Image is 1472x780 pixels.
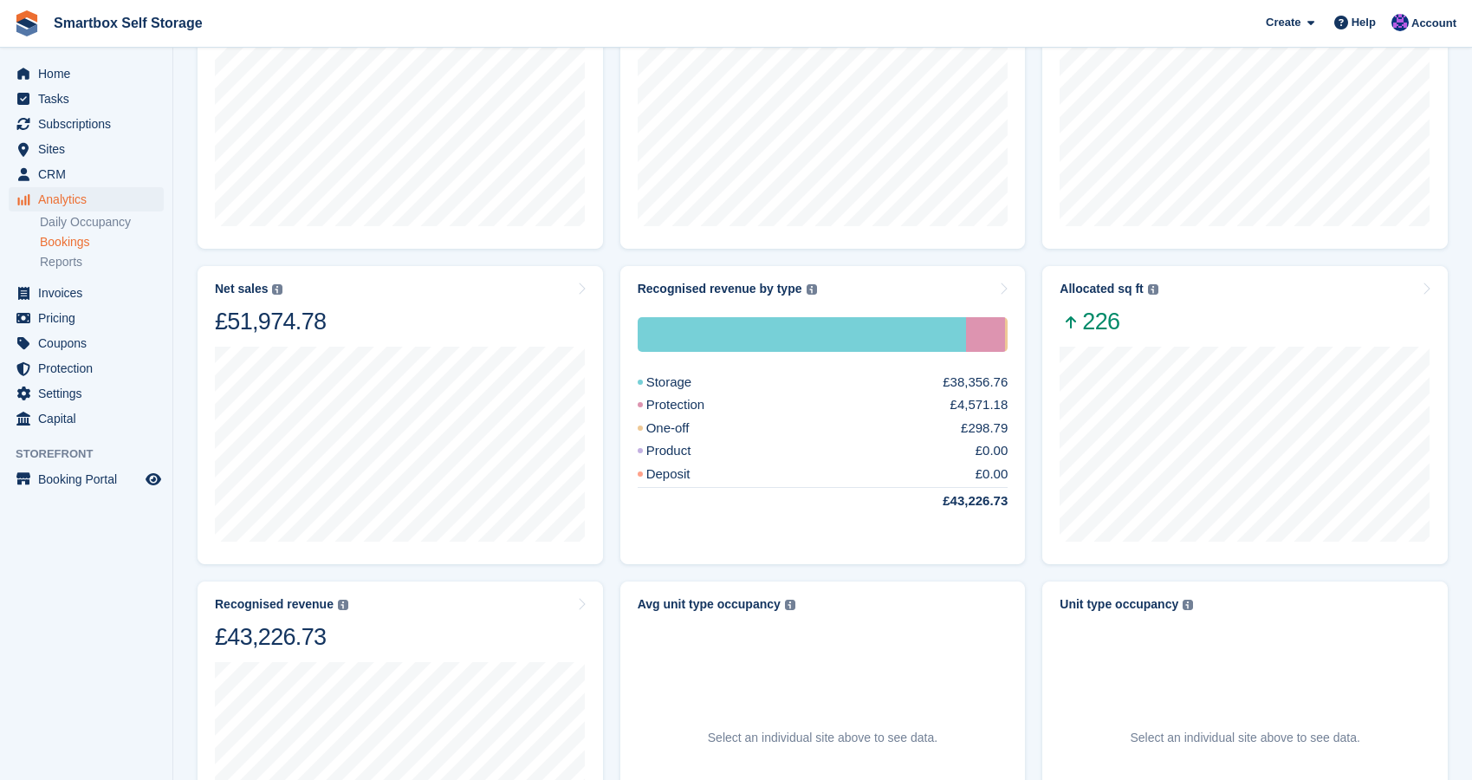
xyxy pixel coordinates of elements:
[1060,282,1143,296] div: Allocated sq ft
[38,467,142,491] span: Booking Portal
[9,281,164,305] a: menu
[215,307,326,336] div: £51,974.78
[143,469,164,490] a: Preview store
[40,254,164,270] a: Reports
[38,331,142,355] span: Coupons
[16,445,172,463] span: Storefront
[38,112,142,136] span: Subscriptions
[9,306,164,330] a: menu
[38,281,142,305] span: Invoices
[9,87,164,111] a: menu
[215,622,348,652] div: £43,226.73
[1130,729,1359,747] p: Select an individual site above to see data.
[215,597,334,612] div: Recognised revenue
[38,306,142,330] span: Pricing
[1266,14,1300,31] span: Create
[966,317,1005,352] div: Protection
[9,467,164,491] a: menu
[9,137,164,161] a: menu
[9,187,164,211] a: menu
[638,282,802,296] div: Recognised revenue by type
[40,234,164,250] a: Bookings
[638,317,966,352] div: Storage
[9,112,164,136] a: menu
[1148,284,1158,295] img: icon-info-grey-7440780725fd019a000dd9b08b2336e03edf1995a4989e88bcd33f0948082b44.svg
[47,9,210,37] a: Smartbox Self Storage
[943,373,1008,393] div: £38,356.76
[38,356,142,380] span: Protection
[14,10,40,36] img: stora-icon-8386f47178a22dfd0bd8f6a31ec36ba5ce8667c1dd55bd0f319d3a0aa187defe.svg
[272,284,282,295] img: icon-info-grey-7440780725fd019a000dd9b08b2336e03edf1995a4989e88bcd33f0948082b44.svg
[38,137,142,161] span: Sites
[638,465,732,484] div: Deposit
[901,491,1008,511] div: £43,226.73
[9,381,164,406] a: menu
[638,419,731,439] div: One-off
[38,162,142,186] span: CRM
[1183,600,1193,610] img: icon-info-grey-7440780725fd019a000dd9b08b2336e03edf1995a4989e88bcd33f0948082b44.svg
[785,600,795,610] img: icon-info-grey-7440780725fd019a000dd9b08b2336e03edf1995a4989e88bcd33f0948082b44.svg
[38,62,142,86] span: Home
[9,356,164,380] a: menu
[950,395,1008,415] div: £4,571.18
[1391,14,1409,31] img: Mattias Ekendahl
[38,187,142,211] span: Analytics
[1060,307,1157,336] span: 226
[1352,14,1376,31] span: Help
[1060,597,1178,612] div: Unit type occupancy
[961,419,1008,439] div: £298.79
[38,87,142,111] span: Tasks
[38,406,142,431] span: Capital
[1005,317,1008,352] div: One-off
[38,381,142,406] span: Settings
[638,441,733,461] div: Product
[9,62,164,86] a: menu
[9,406,164,431] a: menu
[638,373,734,393] div: Storage
[9,162,164,186] a: menu
[638,395,747,415] div: Protection
[976,441,1008,461] div: £0.00
[638,597,781,612] div: Avg unit type occupancy
[9,331,164,355] a: menu
[215,282,268,296] div: Net sales
[338,600,348,610] img: icon-info-grey-7440780725fd019a000dd9b08b2336e03edf1995a4989e88bcd33f0948082b44.svg
[40,214,164,231] a: Daily Occupancy
[976,465,1008,484] div: £0.00
[1411,15,1456,32] span: Account
[708,729,937,747] p: Select an individual site above to see data.
[807,284,817,295] img: icon-info-grey-7440780725fd019a000dd9b08b2336e03edf1995a4989e88bcd33f0948082b44.svg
